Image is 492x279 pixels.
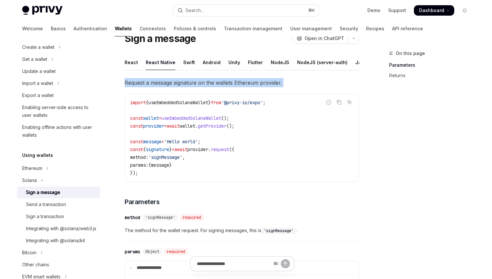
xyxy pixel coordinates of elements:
[173,5,319,16] button: Open search
[26,225,96,232] div: Integrating with @solana/web3.js
[26,188,60,196] div: Sign a message
[229,146,234,152] span: ({
[145,215,175,220] span: 'signMessage'
[125,55,138,70] div: React
[17,187,100,198] a: Sign a message
[281,259,290,268] button: Send message
[130,146,143,152] span: const
[151,162,169,168] span: message
[290,21,332,36] a: User management
[161,115,221,121] span: useEmbeddedSolanaWallet
[130,139,143,145] span: const
[459,5,470,16] button: Toggle dark mode
[26,213,64,220] div: Sign a transaction
[22,6,62,15] img: light logo
[164,123,167,129] span: =
[130,123,143,129] span: const
[125,33,196,44] h1: Sign a message
[226,123,234,129] span: ();
[324,98,333,106] button: Report incorrect code
[22,104,96,119] div: Enabling server-side access to user wallets
[26,237,85,244] div: Integrating with @solana/kit
[182,154,185,160] span: ,
[172,146,174,152] span: =
[17,211,100,222] a: Sign a transaction
[164,248,188,255] div: required
[174,146,187,152] span: await
[198,123,226,129] span: getProvider
[414,5,454,16] a: Dashboard
[51,21,66,36] a: Basics
[74,21,107,36] a: Authentication
[130,100,146,105] span: import
[17,174,100,186] button: Toggle Solana section
[305,35,344,42] span: Open in ChatGPT
[366,21,384,36] a: Recipes
[180,214,204,221] div: required
[197,257,271,271] input: Ask a question...
[297,55,348,70] div: NodeJS (server-auth)
[146,100,148,105] span: {
[335,98,343,106] button: Copy the contents from the code block
[17,199,100,210] a: Send a transaction
[340,21,358,36] a: Security
[392,21,423,36] a: API reference
[22,43,54,51] div: Create a wallet
[221,100,263,105] span: '@privy-io/expo'
[419,7,444,14] span: Dashboard
[355,55,367,70] div: Java
[22,79,53,87] div: Import a wallet
[164,139,198,145] span: 'Hello world'
[174,21,216,36] a: Policies & controls
[180,123,195,129] span: wallet
[22,91,54,99] div: Export a wallet
[26,201,66,208] div: Send a transaction
[22,151,53,159] h5: Using wallets
[148,162,151,168] span: {
[22,67,56,75] div: Update a wallet
[261,228,296,234] code: 'signMessage'
[169,146,172,152] span: }
[125,248,140,255] div: params
[130,115,143,121] span: const
[248,55,263,70] div: Flutter
[22,261,49,269] div: Other chains
[17,90,100,101] a: Export a wallet
[17,53,100,65] button: Toggle Get a wallet section
[208,146,211,152] span: .
[143,139,161,145] span: message
[17,65,100,77] a: Update a wallet
[396,49,425,57] span: On this page
[271,55,289,70] div: NodeJS
[145,249,159,254] span: Object
[148,154,182,160] span: 'signMessage'
[221,115,229,121] span: ();
[130,162,148,168] span: params:
[389,70,475,81] a: Returns
[17,247,100,258] button: Toggle Bitcoin section
[146,55,175,70] div: React Native
[143,123,164,129] span: provider
[146,146,169,152] span: signature
[143,146,146,152] span: {
[211,100,221,105] span: from
[140,21,166,36] a: Connectors
[125,197,159,206] span: Parameters
[22,123,96,139] div: Enabling offline actions with user wallets
[17,235,100,246] a: Integrating with @solana/kit
[367,7,380,14] a: Demo
[183,55,195,70] div: Swift
[22,176,37,184] div: Solana
[143,115,159,121] span: wallet
[17,102,100,121] a: Enabling server-side access to user wallets
[125,78,359,87] span: Request a message signature on the wallets Ethereum provider.
[187,146,208,152] span: provider
[17,77,100,89] button: Toggle Import a wallet section
[228,55,240,70] div: Unity
[17,223,100,234] a: Integrating with @solana/web3.js
[22,55,47,63] div: Get a wallet
[169,162,172,168] span: }
[125,227,359,234] span: The method for the wallet request. For signing messages, this is .
[185,7,204,14] div: Search...
[203,55,221,70] div: Android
